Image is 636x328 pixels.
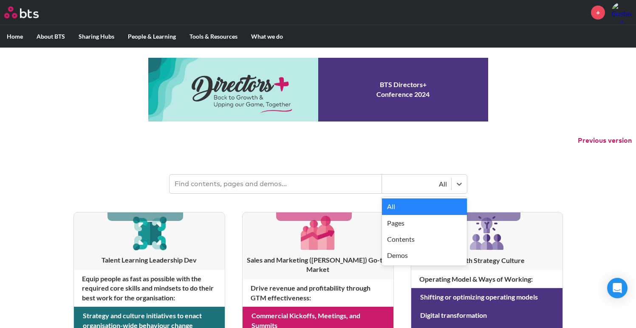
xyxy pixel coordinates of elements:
[170,175,382,193] input: Find contents, pages and demos...
[382,247,467,263] div: Demos
[183,25,244,48] label: Tools & Resources
[74,255,225,265] h3: Talent Learning Leadership Dev
[74,270,225,307] h4: Equip people as fast as possible with the required core skills and mindsets to do their best work...
[607,278,628,298] div: Open Intercom Messenger
[243,279,393,307] h4: Drive revenue and profitability through GTM effectiveness :
[411,256,562,265] h3: Growth Strategy Culture
[386,179,447,189] div: All
[148,58,488,122] a: Conference 2024
[4,6,39,18] img: BTS Logo
[382,215,467,231] div: Pages
[121,25,183,48] label: People & Learning
[611,2,632,23] a: Profile
[30,25,72,48] label: About BTS
[578,136,632,145] button: Previous version
[411,270,562,288] h4: Operating Model & Ways of Working :
[244,25,290,48] label: What we do
[591,6,605,20] a: +
[382,198,467,215] div: All
[382,231,467,247] div: Contents
[243,255,393,274] h3: Sales and Marketing ([PERSON_NAME]) Go-to-Market
[466,212,507,253] img: [object Object]
[4,6,54,18] a: Go home
[72,25,121,48] label: Sharing Hubs
[298,212,338,253] img: [object Object]
[611,2,632,23] img: Gustavo Berbel
[129,212,170,253] img: [object Object]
